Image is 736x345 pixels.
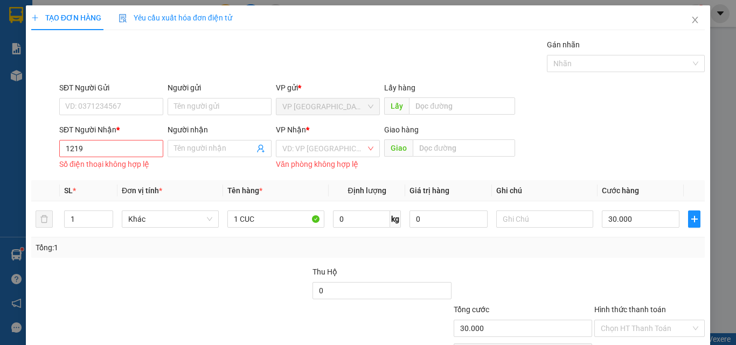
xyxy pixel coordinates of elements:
[594,305,666,314] label: Hình thức thanh toán
[36,210,53,228] button: delete
[227,186,262,195] span: Tên hàng
[31,13,101,22] span: TẠO ĐƠN HÀNG
[119,14,127,23] img: icon
[313,267,337,276] span: Thu Hộ
[117,13,143,39] img: logo.jpg
[409,97,515,115] input: Dọc đường
[59,82,163,94] div: SĐT Người Gửi
[348,186,386,195] span: Định lượng
[496,210,593,228] input: Ghi Chú
[454,305,489,314] span: Tổng cước
[688,210,700,228] button: plus
[59,158,163,171] div: Số điện thoại không hợp lệ
[409,186,449,195] span: Giá trị hàng
[680,5,710,36] button: Close
[384,83,415,92] span: Lấy hàng
[119,13,232,22] span: Yêu cầu xuất hóa đơn điện tử
[168,124,272,136] div: Người nhận
[282,98,373,115] span: VP Sài Gòn
[492,180,598,201] th: Ghi chú
[413,139,515,157] input: Dọc đường
[276,125,306,134] span: VP Nhận
[227,210,324,228] input: VD: Bàn, Ghế
[59,124,163,136] div: SĐT Người Nhận
[384,97,409,115] span: Lấy
[70,16,103,103] b: BIÊN NHẬN GỬI HÀNG HÓA
[256,144,265,153] span: user-add
[13,69,61,120] b: [PERSON_NAME]
[36,242,285,254] div: Tổng: 1
[390,210,401,228] span: kg
[276,158,380,171] div: Văn phòng không hợp lệ
[547,40,580,49] label: Gán nhãn
[384,139,413,157] span: Giao
[91,41,148,50] b: [DOMAIN_NAME]
[602,186,639,195] span: Cước hàng
[128,211,212,227] span: Khác
[122,186,162,195] span: Đơn vị tính
[64,186,73,195] span: SL
[409,210,487,228] input: 0
[689,215,700,223] span: plus
[384,125,419,134] span: Giao hàng
[691,16,699,24] span: close
[168,82,272,94] div: Người gửi
[31,14,39,22] span: plus
[91,51,148,65] li: (c) 2017
[276,82,380,94] div: VP gửi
